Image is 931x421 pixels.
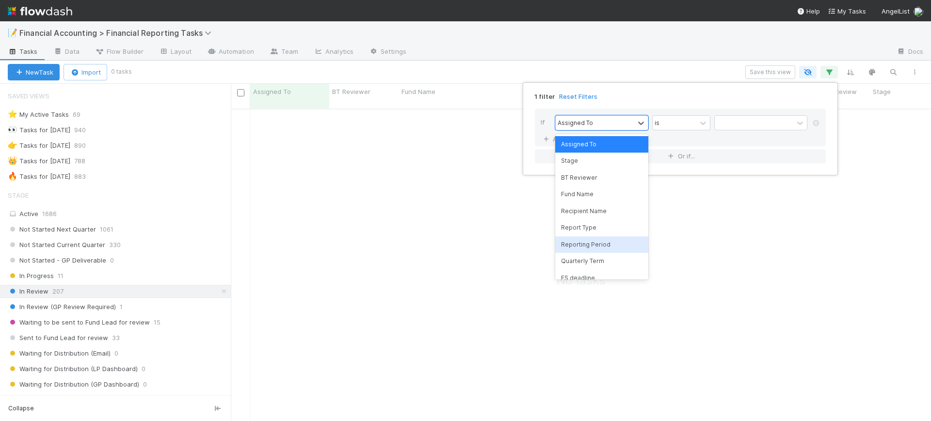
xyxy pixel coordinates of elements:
[555,136,648,153] div: Assigned To
[655,118,659,127] div: is
[534,93,555,101] span: 1 filter
[555,270,648,286] div: FS deadline
[535,149,826,163] button: Or if...
[555,253,648,269] div: Quarterly Term
[555,219,648,236] div: Report Type
[559,93,597,101] a: Reset Filters
[555,203,648,219] div: Recipient Name
[555,153,648,169] div: Stage
[555,236,648,253] div: Reporting Period
[555,186,648,203] div: Fund Name
[555,170,648,186] div: BT Reviewer
[541,115,555,132] div: If
[541,132,571,146] a: And..
[558,118,593,127] div: Assigned To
